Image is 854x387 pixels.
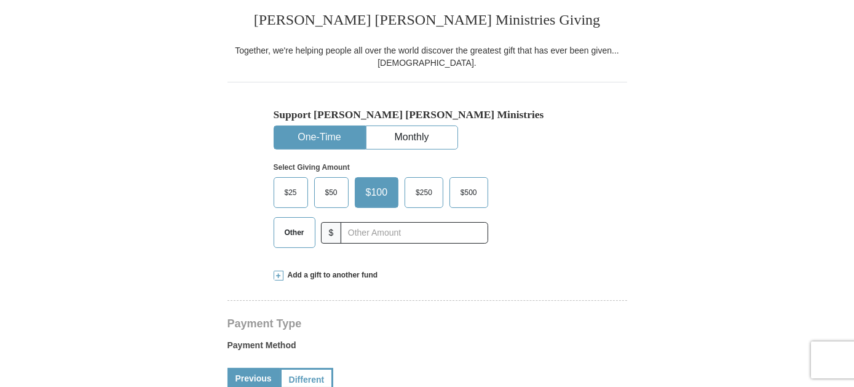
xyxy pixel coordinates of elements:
[360,183,394,202] span: $100
[227,44,627,69] div: Together, we're helping people all over the world discover the greatest gift that has ever been g...
[227,319,627,329] h4: Payment Type
[341,222,488,244] input: Other Amount
[274,126,365,149] button: One-Time
[409,183,438,202] span: $250
[279,223,310,242] span: Other
[274,108,581,121] h5: Support [PERSON_NAME] [PERSON_NAME] Ministries
[319,183,344,202] span: $50
[321,222,342,244] span: $
[274,163,350,172] strong: Select Giving Amount
[227,339,627,357] label: Payment Method
[454,183,483,202] span: $500
[366,126,457,149] button: Monthly
[283,270,378,281] span: Add a gift to another fund
[279,183,303,202] span: $25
